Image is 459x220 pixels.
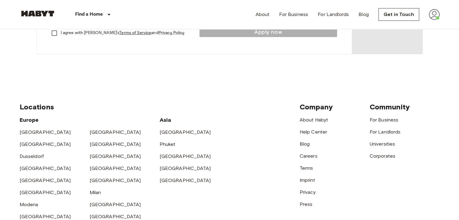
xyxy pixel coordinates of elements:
a: Privacy Policy [158,30,185,36]
span: Community [370,102,410,111]
a: [GEOGRAPHIC_DATA] [160,178,211,183]
a: Dusseldorf [20,153,44,159]
a: For Landlords [318,11,349,18]
a: [GEOGRAPHIC_DATA] [20,129,71,135]
a: Terms [300,165,313,171]
a: [GEOGRAPHIC_DATA] [20,141,71,147]
a: Terms of Service [119,30,151,36]
a: Phuket [160,141,176,147]
a: Privacy [300,189,316,195]
a: Get in Touch [378,8,419,21]
a: Modena [20,202,38,207]
p: I agree with [PERSON_NAME]'s and [61,30,185,36]
a: [GEOGRAPHIC_DATA] [160,165,211,171]
a: [GEOGRAPHIC_DATA] [90,214,141,219]
a: [GEOGRAPHIC_DATA] [160,153,211,159]
a: Milan [90,190,101,195]
span: Locations [20,102,54,111]
a: About Habyt [300,117,328,123]
a: For Business [370,117,399,123]
a: For Landlords [370,129,401,135]
span: Asia [160,117,171,123]
a: Press [300,201,313,207]
a: [GEOGRAPHIC_DATA] [90,141,141,147]
a: About [256,11,270,18]
a: [GEOGRAPHIC_DATA] [90,165,141,171]
a: Help Center [300,129,327,135]
a: Careers [300,153,317,159]
img: avatar [429,9,440,20]
a: [GEOGRAPHIC_DATA] [90,129,141,135]
a: Universities [370,141,395,147]
a: [GEOGRAPHIC_DATA] [20,165,71,171]
a: [GEOGRAPHIC_DATA] [20,214,71,219]
a: Imprint [300,177,315,183]
p: Find a Home [75,11,103,18]
a: [GEOGRAPHIC_DATA] [90,202,141,207]
span: Europe [20,117,39,123]
a: [GEOGRAPHIC_DATA] [90,178,141,183]
a: [GEOGRAPHIC_DATA] [20,178,71,183]
a: Blog [359,11,369,18]
img: Habyt [20,11,56,17]
a: Blog [300,141,310,147]
a: [GEOGRAPHIC_DATA] [160,129,211,135]
a: [GEOGRAPHIC_DATA] [90,153,141,159]
span: Company [300,102,333,111]
a: For Business [279,11,308,18]
a: [GEOGRAPHIC_DATA] [20,190,71,195]
a: Corporates [370,153,396,159]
